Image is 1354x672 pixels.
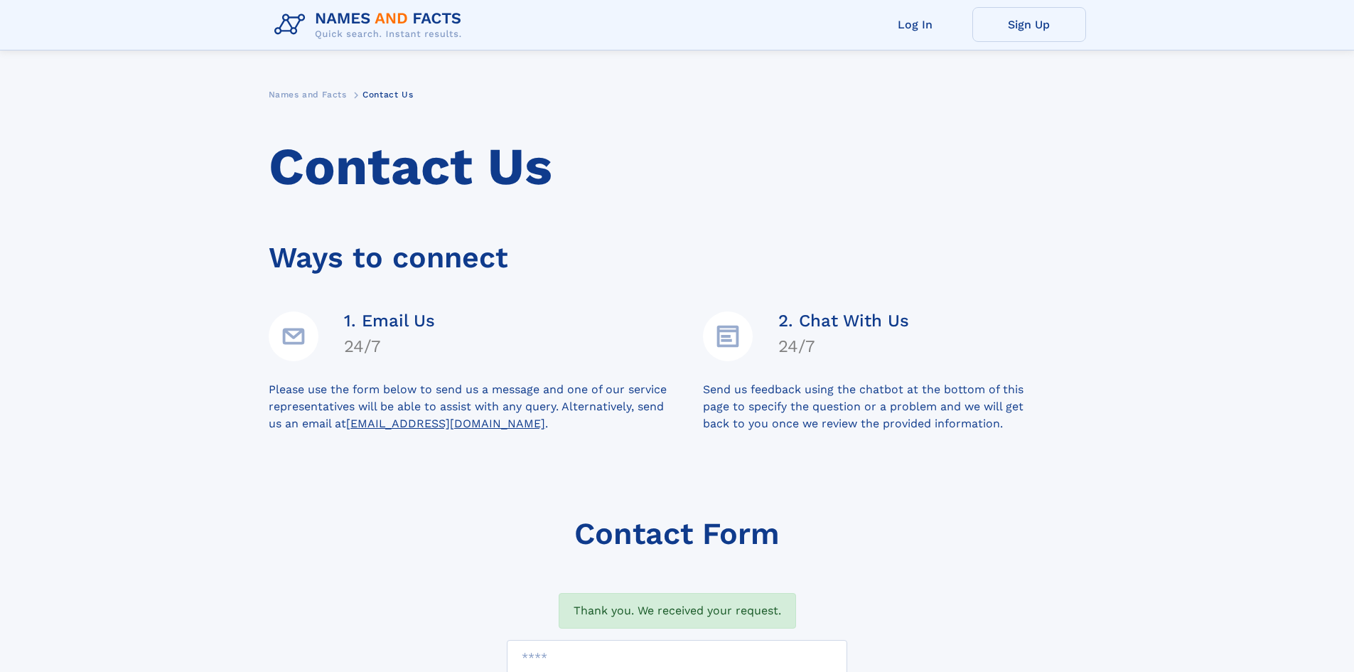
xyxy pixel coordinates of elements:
h1: Contact Form [574,516,780,551]
a: Log In [859,7,972,42]
h1: Contact Us [269,137,1086,197]
h4: 24/7 [778,336,909,356]
span: Contact Us [362,90,413,100]
div: Send us feedback using the chatbot at the bottom of this page to specify the question or a proble... [703,381,1086,432]
a: Names and Facts [269,85,347,103]
h4: 1. Email Us [344,311,435,331]
a: Sign Up [972,7,1086,42]
h4: 24/7 [344,336,435,356]
img: Details Icon [703,311,753,361]
div: Thank you. We received your request. [559,593,796,629]
img: Logo Names and Facts [269,6,473,44]
div: Please use the form below to send us a message and one of our service representatives will be abl... [269,381,703,432]
div: Ways to connect [269,221,1086,280]
h4: 2. Chat With Us [778,311,909,331]
img: Email Address Icon [269,311,318,361]
a: [EMAIL_ADDRESS][DOMAIN_NAME] [346,417,545,430]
